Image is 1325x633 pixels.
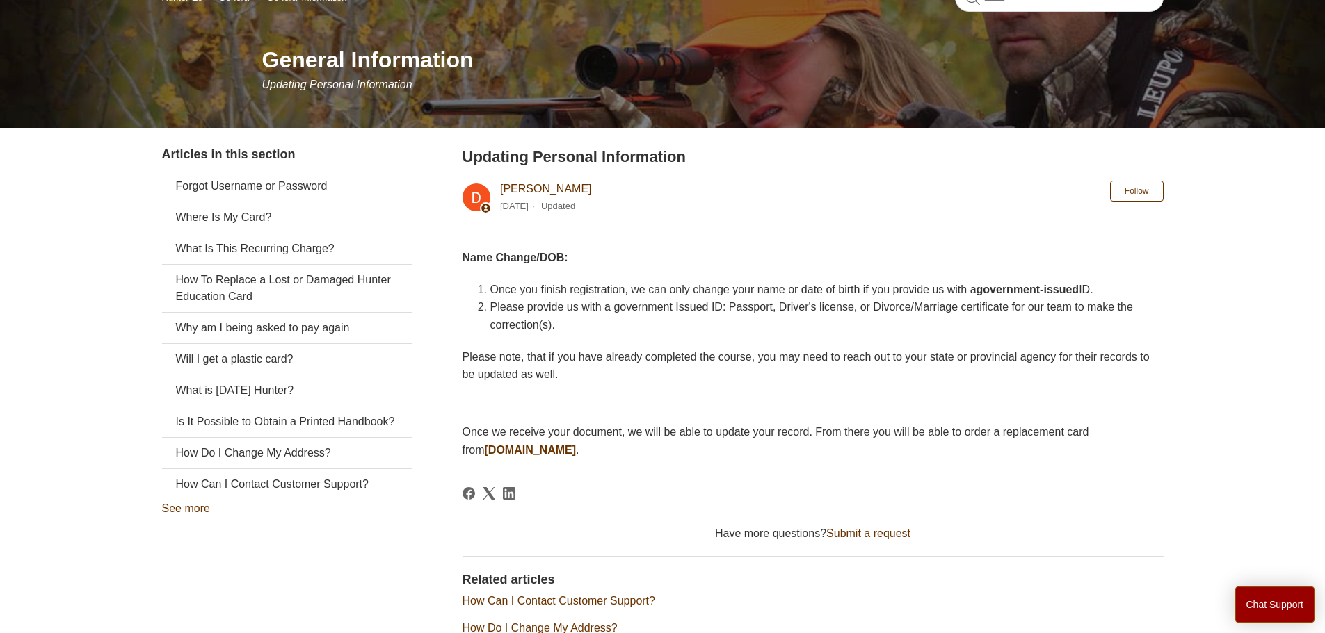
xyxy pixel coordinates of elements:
span: Once we receive your document, we will be able to update your record. From there you will be able... [463,426,1089,456]
div: Have more questions? [463,525,1164,542]
a: Forgot Username or Password [162,171,412,202]
svg: Share this page on Facebook [463,487,475,500]
svg: Share this page on LinkedIn [503,487,515,500]
strong: Name Change/DOB: [463,252,568,263]
span: Once you finish registration, we can only change your name or date of birth if you provide us wit... [490,283,1093,295]
a: LinkedIn [503,487,515,500]
button: Chat Support [1235,586,1315,623]
a: How Can I Contact Customer Support? [463,595,655,607]
button: Follow Article [1110,181,1164,202]
a: Will I get a plastic card? [162,344,412,375]
span: Please note, that if you have already completed the course, you may need to reach out to your sta... [463,351,1150,381]
a: How Do I Change My Address? [162,438,412,468]
a: Why am I being asked to pay again [162,313,412,343]
a: See more [162,502,210,514]
a: [DOMAIN_NAME] [485,444,577,456]
a: Where Is My Card? [162,202,412,233]
svg: Share this page on X Corp [483,487,495,500]
a: Submit a request [826,527,910,539]
a: How To Replace a Lost or Damaged Hunter Education Card [162,265,412,312]
span: Articles in this section [162,147,296,161]
h2: Related articles [463,570,1164,589]
a: X Corp [483,487,495,500]
h2: Updating Personal Information [463,145,1164,168]
a: Is It Possible to Obtain a Printed Handbook? [162,406,412,437]
a: Facebook [463,487,475,500]
span: Updating Personal Information [262,79,412,90]
a: What Is This Recurring Charge? [162,233,412,264]
a: What is [DATE] Hunter? [162,375,412,406]
time: 03/04/2024, 11:02 [500,201,529,211]
a: [PERSON_NAME] [500,183,592,195]
span: Please provide us with a government Issued ID: Passport, Driver's license, or Divorce/Marriage ce... [490,301,1133,331]
li: Updated [541,201,575,211]
strong: government-issued [977,283,1079,295]
span: . [576,444,579,456]
h1: General Information [262,43,1164,76]
a: How Can I Contact Customer Support? [162,469,412,500]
